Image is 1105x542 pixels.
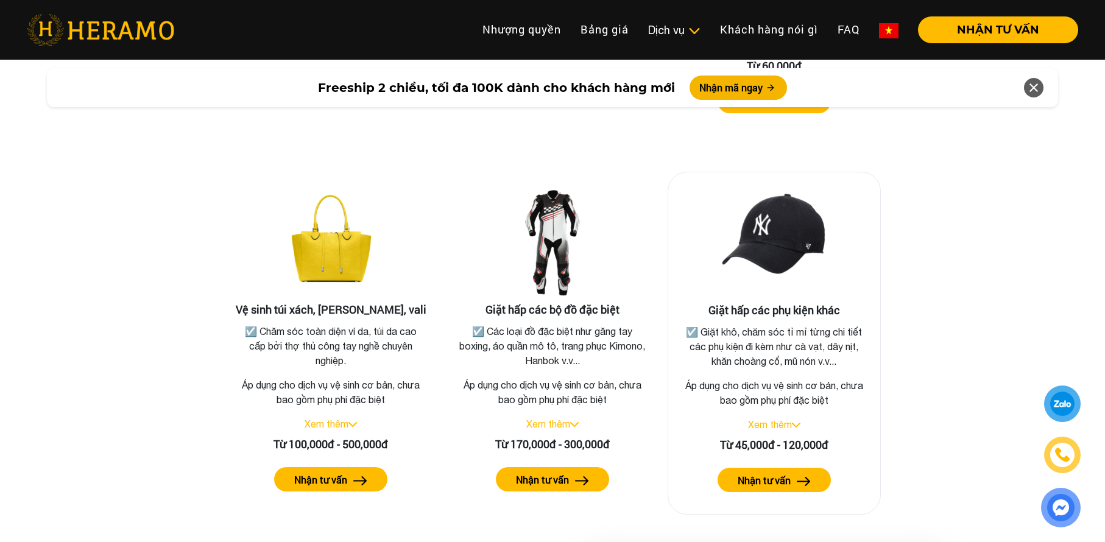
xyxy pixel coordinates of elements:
[797,477,811,486] img: arrow
[516,473,569,487] label: Nhận tư vấn
[27,14,174,46] img: heramo-logo.png
[792,423,800,428] img: arrow_down.svg
[318,79,675,97] span: Freeship 2 chiều, tối đa 100K dành cho khách hàng mới
[526,418,570,429] a: Xem thêm
[234,436,428,452] div: Từ 100,000đ - 500,000đ
[648,22,701,38] div: Dịch vụ
[236,324,425,368] p: ☑️ Chăm sóc toàn diện ví da, túi da cao cấp bởi thợ thủ công tay nghề chuyên nghiệp.
[828,16,869,43] a: FAQ
[575,476,589,485] img: arrow
[348,422,357,427] img: arrow_down.svg
[456,436,649,452] div: Từ 170,000đ - 300,000đ
[353,476,367,485] img: arrow
[456,303,649,317] h3: Giặt hấp các bộ đồ đặc biệt
[570,422,579,427] img: arrow_down.svg
[270,181,392,303] img: Vệ sinh túi xách, balo, vali
[678,468,870,492] a: Nhận tư vấn arrow
[234,378,428,407] p: Áp dụng cho dịch vụ vệ sinh cơ bản, chưa bao gồm phụ phí đặc biệt
[492,181,613,303] img: Giặt hấp các bộ đồ đặc biệt
[571,16,638,43] a: Bảng giá
[713,182,835,304] img: Giặt hấp các phụ kiện khác
[678,437,870,453] div: Từ 45,000đ - 120,000đ
[458,324,647,368] p: ☑️ Các loại đồ đặc biệt như găng tay boxing, áo quần mô tô, trang phục Kimono, Hanbok v.v...
[274,467,387,491] button: Nhận tư vấn
[1054,447,1071,463] img: phone-icon
[234,467,428,491] a: Nhận tư vấn arrow
[688,25,701,37] img: subToggleIcon
[879,23,898,38] img: vn-flag.png
[1045,438,1079,471] a: phone-icon
[718,468,831,492] button: Nhận tư vấn
[738,473,791,488] label: Nhận tư vấn
[678,378,870,407] p: Áp dụng cho dịch vụ vệ sinh cơ bản, chưa bao gồm phụ phí đặc biệt
[473,16,571,43] a: Nhượng quyền
[690,76,787,100] button: Nhận mã ngay
[678,304,870,317] h3: Giặt hấp các phụ kiện khác
[748,419,792,430] a: Xem thêm
[710,16,828,43] a: Khách hàng nói gì
[456,378,649,407] p: Áp dụng cho dịch vụ vệ sinh cơ bản, chưa bao gồm phụ phí đặc biệt
[496,467,609,491] button: Nhận tư vấn
[305,418,348,429] a: Xem thêm
[908,24,1078,35] a: NHẬN TƯ VẤN
[234,303,428,317] h3: Vệ sinh túi xách, [PERSON_NAME], vali
[680,325,868,368] p: ☑️ Giặt khô, chăm sóc tỉ mỉ từng chi tiết các phụ kiện đi kèm như cà vạt, dây nịt, khăn choàng cổ...
[918,16,1078,43] button: NHẬN TƯ VẤN
[456,467,649,491] a: Nhận tư vấn arrow
[294,473,347,487] label: Nhận tư vấn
